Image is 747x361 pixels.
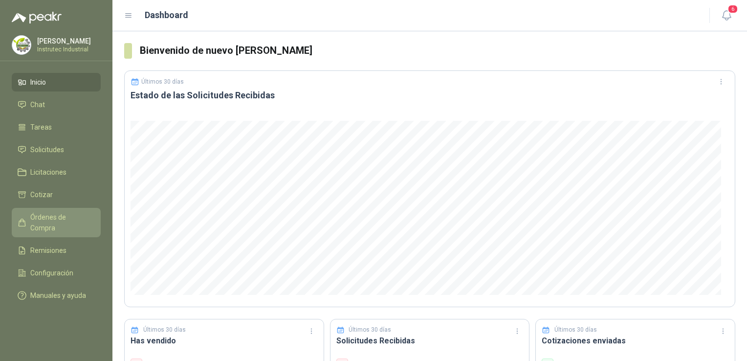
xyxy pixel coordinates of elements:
[143,325,186,335] p: Últimos 30 días
[30,290,86,301] span: Manuales y ayuda
[30,144,64,155] span: Solicitudes
[30,99,45,110] span: Chat
[12,118,101,136] a: Tareas
[12,185,101,204] a: Cotizar
[718,7,735,24] button: 6
[12,264,101,282] a: Configuración
[12,241,101,260] a: Remisiones
[140,43,735,58] h3: Bienvenido de nuevo [PERSON_NAME]
[30,268,73,278] span: Configuración
[37,46,98,52] p: Instrutec Industrial
[30,167,66,178] span: Licitaciones
[12,36,31,54] img: Company Logo
[131,90,729,101] h3: Estado de las Solicitudes Recibidas
[30,212,91,233] span: Órdenes de Compra
[131,335,318,347] h3: Has vendido
[12,140,101,159] a: Solicitudes
[542,335,729,347] h3: Cotizaciones enviadas
[12,95,101,114] a: Chat
[12,163,101,181] a: Licitaciones
[12,12,62,23] img: Logo peakr
[30,77,46,88] span: Inicio
[12,208,101,237] a: Órdenes de Compra
[30,122,52,133] span: Tareas
[12,286,101,305] a: Manuales y ayuda
[141,78,184,85] p: Últimos 30 días
[30,245,66,256] span: Remisiones
[37,38,98,45] p: [PERSON_NAME]
[727,4,738,14] span: 6
[12,73,101,91] a: Inicio
[349,325,391,335] p: Últimos 30 días
[30,189,53,200] span: Cotizar
[336,335,524,347] h3: Solicitudes Recibidas
[145,8,188,22] h1: Dashboard
[554,325,597,335] p: Últimos 30 días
